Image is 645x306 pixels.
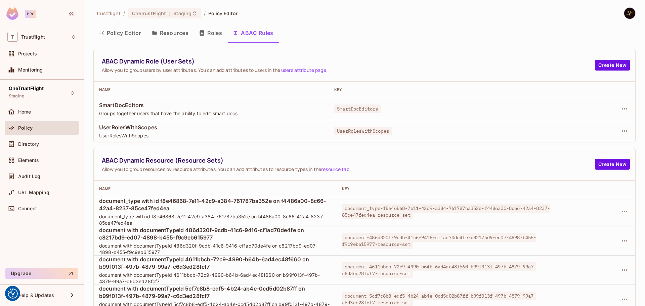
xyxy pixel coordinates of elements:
[18,125,33,131] span: Policy
[8,289,18,299] img: Revisit consent button
[18,109,31,115] span: Home
[123,10,125,16] li: /
[18,206,37,211] span: Connect
[227,25,279,41] button: ABAC Rules
[25,10,36,18] div: Pro
[334,127,392,135] span: UserRolesWithScopes
[99,101,324,109] span: SmartDocEditors
[194,25,227,41] button: Roles
[99,213,331,226] span: document_type with id f8e46868-7e11-42c9-a384-761787ba352e on f4486a00-8c66-42a4-8237-85ce47fed4ea
[281,67,326,73] a: users attribute page
[99,256,331,270] span: document with documentTypeId 4611bbcb-72c9-4990-b64b-6ad4ec48f660 on b99f013f-497b-4879-99a7-c6d3...
[18,190,49,195] span: URL Mapping
[99,243,331,255] span: document with documentTypeId 486d320f-9cdb-41c6-9416-cf1ad70de4fe on c8217bd9-ed07-4898-b455-f9c9...
[18,293,54,298] span: Help & Updates
[99,285,331,300] span: document with documentTypeId 5cf7c8b8-edf5-4b24-ab4e-0cd5d02b87ff on b99f013f-497b-4879-99a7-c6d3...
[8,289,18,299] button: Consent Preferences
[18,51,37,56] span: Projects
[99,226,331,241] span: document with documentTypeId 486d320f-9cdb-41c6-9416-cf1ad70de4fe on c8217bd9-ed07-4898-b455-f9c9...
[132,10,166,16] span: OneTrustFlight
[7,32,18,42] span: T
[18,174,40,179] span: Audit Log
[99,272,331,285] span: document with documentTypeId 4611bbcb-72c9-4990-b64b-6ad4ec48f660 on b99f013f-497b-4879-99a7-c6d3...
[624,8,635,19] img: Yilmaz Alizadeh
[102,166,595,172] span: Allow you to group resources by resource attributes. You can add attributes to resource types in ...
[99,186,331,191] div: Name
[18,158,39,163] span: Elements
[595,60,630,71] button: Create New
[342,233,536,249] span: document-486d320f-9cdb-41c6-9416-cf1ad70de4fe-c8217bd9-ed07-4898-b455-f9c9eb615977-resource-set
[204,10,206,16] li: /
[99,132,324,139] span: UserRolesWithScopes
[96,10,121,16] span: the active workspace
[102,67,595,73] span: Allow you to group users by user attributes. You can add attributes to users in the .
[146,25,194,41] button: Resources
[9,93,25,99] span: Staging
[99,87,324,92] div: Name
[342,204,550,219] span: document_type-f8e46868-7e11-42c9-a384-761787ba352e-f4486a00-8c66-42a4-8237-85ce47fed4ea-resource-set
[9,86,44,91] span: OneTrustFlight
[334,87,556,92] div: Key
[208,10,238,16] span: Policy Editor
[342,262,536,278] span: document-4611bbcb-72c9-4990-b64b-6ad4ec48f660-b99f013f-497b-4879-99a7-c6d3ed28fcf7-resource-set
[168,11,171,16] span: :
[93,25,146,41] button: Policy Editor
[102,156,595,165] span: ABAC Dynamic Resource (Resource Sets)
[21,34,45,40] span: Workspace: Trustflight
[595,159,630,170] button: Create New
[173,10,192,16] span: Staging
[6,7,18,20] img: SReyMgAAAABJRU5ErkJggg==
[99,110,324,117] span: Groups together users that have the ability to edit smart docs
[334,104,381,113] span: SmartDocEditors
[18,67,43,73] span: Monitoring
[99,124,324,131] span: UserRolesWithScopes
[102,57,595,65] span: ABAC Dynamic Role (User Sets)
[5,268,78,279] button: Upgrade
[342,186,569,191] div: Key
[99,197,331,212] span: document_type with id f8e46868-7e11-42c9-a384-761787ba352e on f4486a00-8c66-42a4-8237-85ce47fed4ea
[321,166,349,172] a: resource tab
[18,141,39,147] span: Directory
